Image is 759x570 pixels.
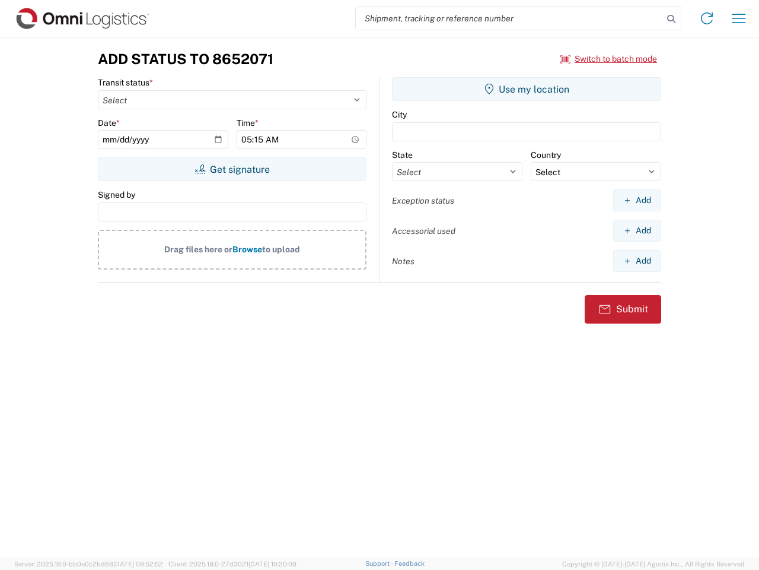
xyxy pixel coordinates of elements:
[531,150,561,160] label: Country
[392,195,454,206] label: Exception status
[98,50,273,68] h3: Add Status to 8652071
[98,77,153,88] label: Transit status
[585,295,661,324] button: Submit
[392,150,413,160] label: State
[356,7,663,30] input: Shipment, tracking or reference number
[14,560,163,568] span: Server: 2025.18.0-bb0e0c2bd68
[392,226,455,236] label: Accessorial used
[562,559,745,569] span: Copyright © [DATE]-[DATE] Agistix Inc., All Rights Reserved
[392,256,414,267] label: Notes
[98,189,135,200] label: Signed by
[262,245,300,254] span: to upload
[164,245,232,254] span: Drag files here or
[232,245,262,254] span: Browse
[365,560,395,567] a: Support
[392,109,407,120] label: City
[392,77,661,101] button: Use my location
[168,560,296,568] span: Client: 2025.18.0-27d3021
[237,118,259,128] label: Time
[560,49,657,69] button: Switch to batch mode
[113,560,163,568] span: [DATE] 09:52:52
[613,220,661,242] button: Add
[248,560,296,568] span: [DATE] 10:20:09
[98,157,366,181] button: Get signature
[394,560,425,567] a: Feedback
[613,189,661,211] button: Add
[98,118,120,128] label: Date
[613,250,661,272] button: Add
